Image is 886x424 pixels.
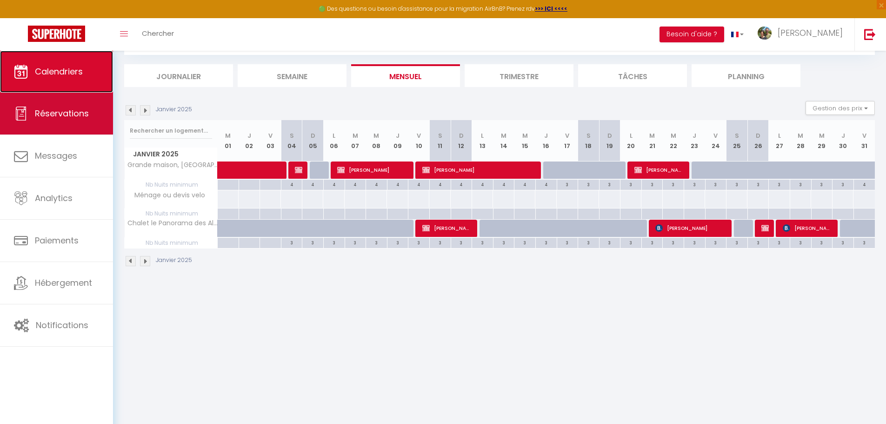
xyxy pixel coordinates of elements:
div: 3 [706,238,726,247]
p: Janvier 2025 [156,256,192,265]
span: Janvier 2025 [125,148,217,161]
div: 3 [514,238,535,247]
abbr: J [841,131,845,140]
div: 3 [430,238,451,247]
span: Messages [35,150,77,162]
abbr: V [713,131,718,140]
th: 02 [239,120,260,162]
p: Janvier 2025 [156,105,192,114]
div: 3 [302,238,323,247]
a: Chercher [135,18,181,51]
span: [PERSON_NAME] [422,161,536,179]
abbr: V [565,131,569,140]
th: 12 [451,120,472,162]
div: 3 [578,180,599,188]
abbr: M [819,131,825,140]
div: 3 [790,180,811,188]
div: 3 [493,238,514,247]
div: 3 [833,238,853,247]
li: Tâches [578,64,687,87]
span: Hébergement [35,277,92,289]
span: [PERSON_NAME] [783,219,833,237]
div: 3 [578,238,599,247]
th: 09 [387,120,408,162]
button: Gestion des prix [806,101,875,115]
a: ... [PERSON_NAME] [751,18,854,51]
th: 11 [429,120,451,162]
div: 3 [366,238,387,247]
div: 3 [663,180,684,188]
abbr: V [862,131,866,140]
div: 3 [472,238,493,247]
div: 4 [514,180,535,188]
th: 04 [281,120,302,162]
th: 07 [345,120,366,162]
li: Trimestre [465,64,573,87]
abbr: D [311,131,315,140]
th: 24 [705,120,726,162]
th: 03 [260,120,281,162]
div: 3 [387,238,408,247]
abbr: M [501,131,506,140]
abbr: J [247,131,251,140]
abbr: M [649,131,655,140]
img: logout [864,28,876,40]
div: 4 [472,180,493,188]
div: 3 [854,238,875,247]
th: 06 [323,120,345,162]
abbr: J [396,131,400,140]
div: 3 [748,238,769,247]
span: Nb Nuits minimum [125,180,217,190]
div: 3 [600,238,620,247]
abbr: S [586,131,591,140]
div: 4 [430,180,451,188]
abbr: S [438,131,442,140]
div: 4 [281,180,302,188]
abbr: L [333,131,335,140]
div: 3 [600,180,620,188]
abbr: V [417,131,421,140]
th: 28 [790,120,812,162]
div: 3 [642,238,663,247]
span: Chalet le Panorama des Alpes à [GEOGRAPHIC_DATA] [126,220,219,227]
div: 3 [769,180,790,188]
img: Super Booking [28,26,85,42]
abbr: M [353,131,358,140]
li: Journalier [124,64,233,87]
li: Mensuel [351,64,460,87]
th: 22 [663,120,684,162]
span: Nb Nuits minimum [125,209,217,219]
div: 3 [684,238,705,247]
div: 3 [620,238,641,247]
div: 4 [408,180,429,188]
th: 23 [684,120,706,162]
div: 3 [833,180,853,188]
th: 10 [408,120,430,162]
th: 13 [472,120,493,162]
div: 4 [387,180,408,188]
div: 3 [557,238,578,247]
abbr: M [373,131,379,140]
span: Réservations [35,108,89,119]
th: 29 [811,120,833,162]
div: 4 [493,180,514,188]
abbr: M [522,131,528,140]
th: 14 [493,120,514,162]
span: Analytics [35,192,73,204]
div: 3 [642,180,663,188]
span: Calendriers [35,66,83,77]
div: 3 [451,238,472,247]
abbr: S [735,131,739,140]
a: >>> ICI <<<< [535,5,567,13]
div: 3 [726,238,747,247]
th: 19 [599,120,620,162]
div: 3 [706,180,726,188]
th: 05 [302,120,324,162]
th: 16 [535,120,557,162]
div: 3 [557,180,578,188]
abbr: L [630,131,633,140]
abbr: V [268,131,273,140]
abbr: D [756,131,760,140]
abbr: S [290,131,294,140]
